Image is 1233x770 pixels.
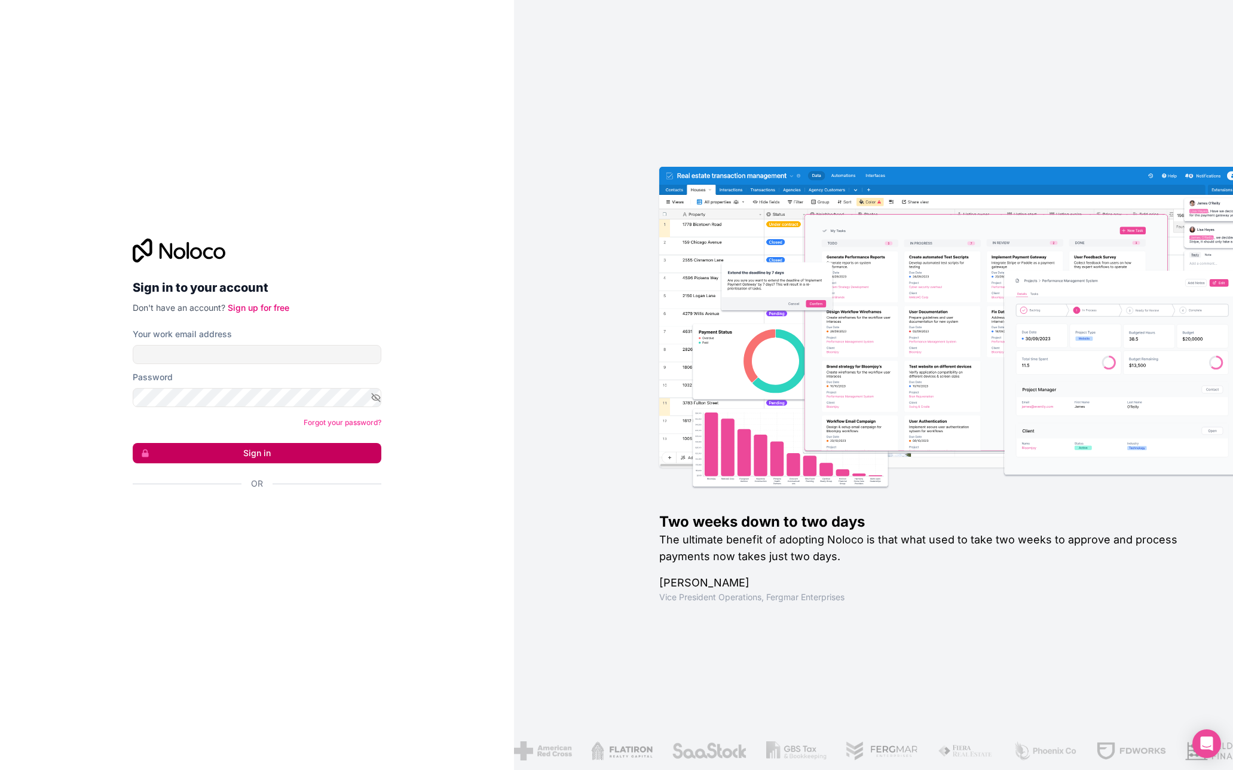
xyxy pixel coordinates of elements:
iframe: Sign in with Google Button [127,503,378,529]
input: Email address [133,345,381,364]
h2: Sign in to your account [133,277,381,298]
label: Password [133,371,173,383]
img: /assets/flatiron-C8eUkumj.png [582,741,644,760]
img: /assets/gbstax-C-GtDUiK.png [757,741,818,760]
img: /assets/saastock-C6Zbiodz.png [662,741,738,760]
span: Or [251,478,263,490]
a: Sign up for free [228,302,289,313]
h1: Vice President Operations , Fergmar Enterprises [659,591,1195,603]
button: Sign in [133,443,381,463]
img: /assets/fergmar-CudnrXN5.png [836,741,909,760]
img: /assets/fdworks-Bi04fVtw.png [1087,741,1156,760]
h2: The ultimate benefit of adopting Noloco is that what used to take two weeks to approve and proces... [659,531,1195,565]
span: Don't have an account? [133,302,225,313]
div: Open Intercom Messenger [1192,729,1221,758]
h1: [PERSON_NAME] [659,575,1195,591]
input: Password [133,388,381,407]
img: /assets/phoenix-BREaitsQ.png [1003,741,1068,760]
img: /assets/fiera-fwj2N5v4.png [928,741,984,760]
label: Your work email address [133,328,232,340]
h1: Two weeks down to two days [659,512,1195,531]
a: Forgot your password? [304,418,381,427]
img: /assets/american-red-cross-BAupjrZR.png [504,741,562,760]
